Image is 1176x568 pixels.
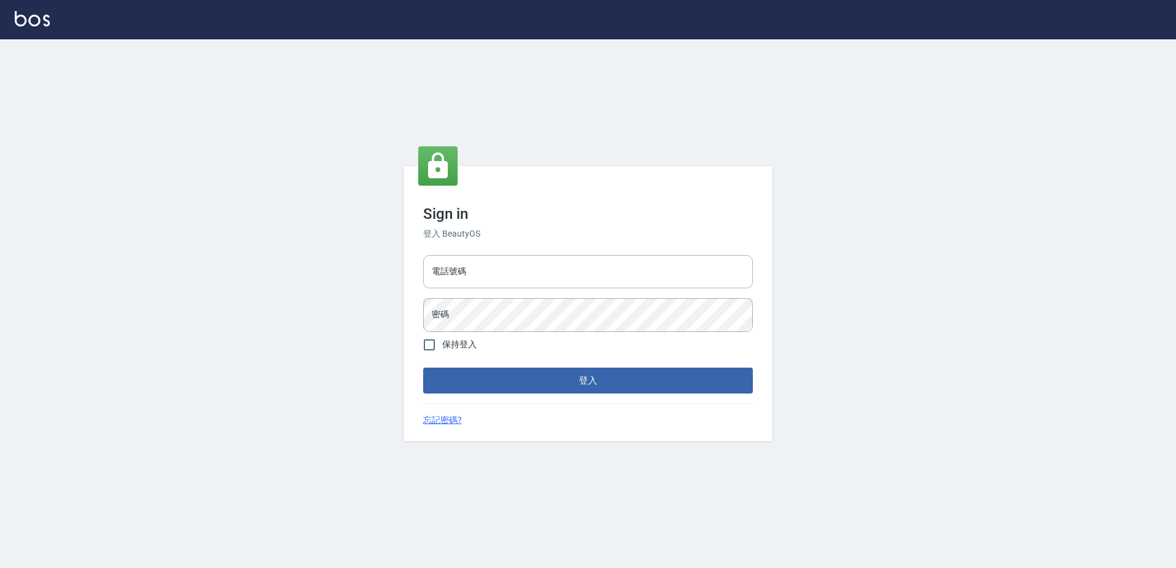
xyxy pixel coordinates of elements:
button: 登入 [423,368,753,393]
h3: Sign in [423,205,753,223]
span: 保持登入 [442,338,477,351]
img: Logo [15,11,50,26]
a: 忘記密碼? [423,414,462,427]
h6: 登入 BeautyOS [423,227,753,240]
